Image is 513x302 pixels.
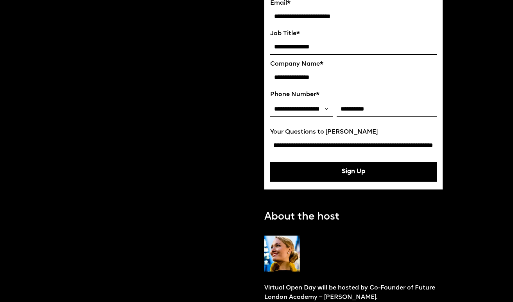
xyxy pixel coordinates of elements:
[264,209,339,225] p: About the host
[270,91,437,98] label: Phone Number
[270,61,437,68] label: Company Name
[270,129,437,136] label: Your Questions to [PERSON_NAME]
[270,30,437,38] label: Job Title
[270,162,437,182] button: Sign Up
